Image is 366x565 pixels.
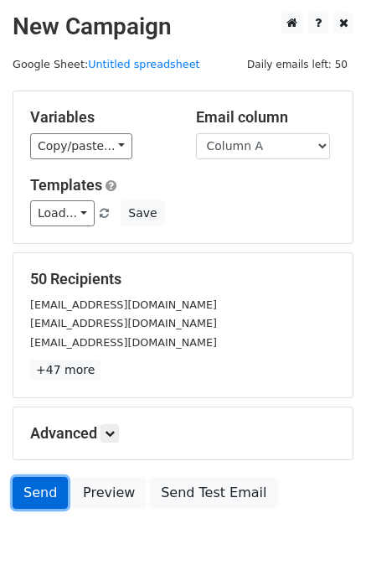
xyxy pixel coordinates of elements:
[13,477,68,509] a: Send
[30,200,95,226] a: Load...
[30,298,217,311] small: [EMAIL_ADDRESS][DOMAIN_NAME]
[30,133,132,159] a: Copy/paste...
[88,58,199,70] a: Untitled spreadsheet
[72,477,146,509] a: Preview
[30,108,171,127] h5: Variables
[30,176,102,194] a: Templates
[13,58,200,70] small: Google Sheet:
[241,55,353,74] span: Daily emails left: 50
[30,424,336,443] h5: Advanced
[30,317,217,329] small: [EMAIL_ADDRESS][DOMAIN_NAME]
[30,336,217,349] small: [EMAIL_ADDRESS][DOMAIN_NAME]
[13,13,353,41] h2: New Campaign
[241,58,353,70] a: Daily emails left: 50
[196,108,337,127] h5: Email column
[150,477,277,509] a: Send Test Email
[30,270,336,288] h5: 50 Recipients
[121,200,164,226] button: Save
[30,360,101,381] a: +47 more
